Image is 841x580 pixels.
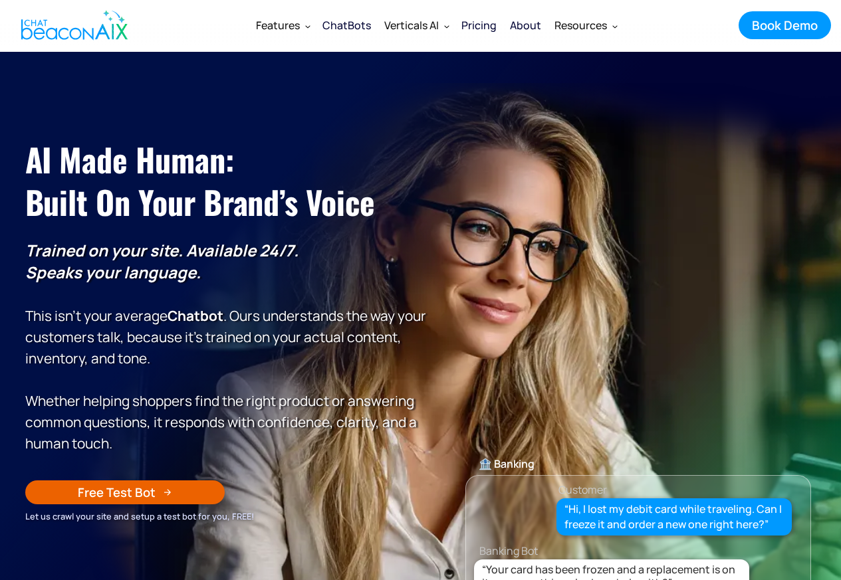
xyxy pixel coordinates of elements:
[25,509,427,524] div: Let us crawl your site and setup a test bot for you, FREE!
[739,11,831,39] a: Book Demo
[305,23,310,29] img: Dropdown
[256,16,300,35] div: Features
[25,240,427,454] p: This isn’t your average . Ours understands the way your customers talk, because it’s trained on y...
[316,9,378,41] a: ChatBots
[558,480,607,499] div: Customer
[378,9,455,41] div: Verticals AI
[164,488,172,496] img: Arrow
[249,9,316,41] div: Features
[25,239,299,283] strong: Trained on your site. Available 24/7. Speaks your language.
[564,502,784,532] div: “Hi, I lost my debit card while traveling. Can I freeze it and order a new one right here?”
[752,17,818,34] div: Book Demo
[322,16,371,35] div: ChatBots
[10,2,135,48] a: home
[78,484,156,501] div: Free Test Bot
[461,16,497,35] div: Pricing
[25,138,427,223] h1: AI Made Human: ‍
[455,8,503,43] a: Pricing
[168,306,223,325] strong: Chatbot
[510,16,541,35] div: About
[554,16,607,35] div: Resources
[503,8,548,43] a: About
[384,16,439,35] div: Verticals AI
[466,454,810,473] div: 🏦 Banking
[548,9,623,41] div: Resources
[444,23,449,29] img: Dropdown
[25,480,225,504] a: Free Test Bot
[25,178,375,225] span: Built on Your Brand’s Voice
[612,23,618,29] img: Dropdown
